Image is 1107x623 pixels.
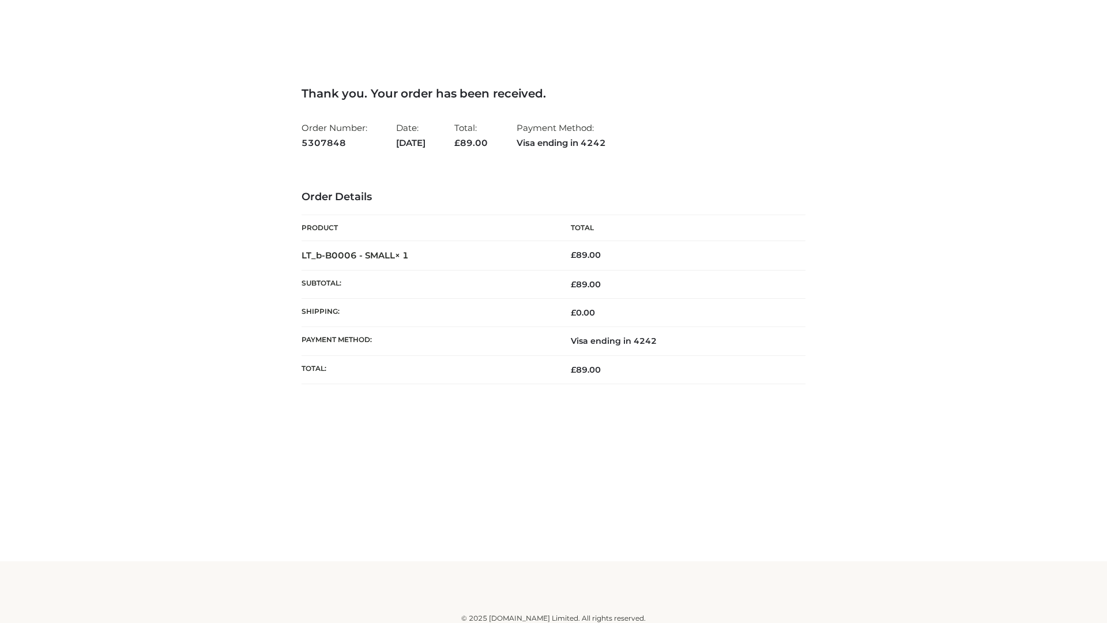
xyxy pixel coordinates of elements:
span: 89.00 [571,279,601,290]
h3: Thank you. Your order has been received. [302,87,805,100]
li: Order Number: [302,118,367,153]
th: Shipping: [302,299,553,327]
span: £ [571,250,576,260]
th: Subtotal: [302,270,553,298]
th: Total [553,215,805,241]
li: Payment Method: [517,118,606,153]
h3: Order Details [302,191,805,204]
span: 89.00 [571,365,601,375]
strong: × 1 [395,250,409,261]
td: Visa ending in 4242 [553,327,805,355]
th: Product [302,215,553,241]
strong: Visa ending in 4242 [517,136,606,151]
strong: LT_b-B0006 - SMALL [302,250,409,261]
li: Date: [396,118,426,153]
strong: 5307848 [302,136,367,151]
span: 89.00 [454,137,488,148]
li: Total: [454,118,488,153]
span: £ [571,279,576,290]
bdi: 0.00 [571,307,595,318]
th: Total: [302,355,553,384]
th: Payment method: [302,327,553,355]
span: £ [571,307,576,318]
bdi: 89.00 [571,250,601,260]
strong: [DATE] [396,136,426,151]
span: £ [571,365,576,375]
span: £ [454,137,460,148]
